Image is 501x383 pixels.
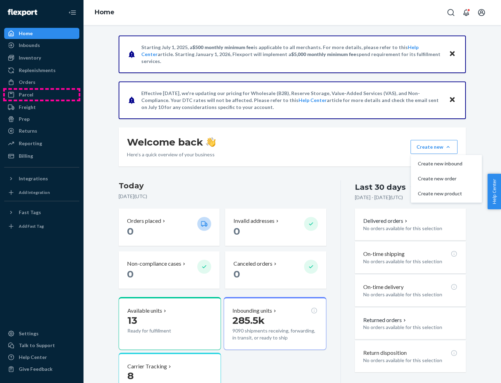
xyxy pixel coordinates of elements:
[355,194,403,201] p: [DATE] - [DATE] ( UTC )
[19,175,48,182] div: Integrations
[4,328,79,339] a: Settings
[95,8,114,16] a: Home
[418,161,462,166] span: Create new inbound
[4,207,79,218] button: Fast Tags
[363,349,407,357] p: Return disposition
[448,95,457,105] button: Close
[141,44,442,65] p: Starting July 1, 2025, a is applicable to all merchants. For more details, please refer to this a...
[127,268,134,280] span: 0
[411,140,458,154] button: Create newCreate new inboundCreate new orderCreate new product
[19,67,56,74] div: Replenishments
[4,364,79,375] button: Give Feedback
[4,125,79,136] a: Returns
[119,251,220,289] button: Non-compliance cases 0
[19,104,36,111] div: Freight
[363,217,409,225] button: Delivered orders
[19,189,50,195] div: Add Integration
[363,225,458,232] p: No orders available for this selection
[444,6,458,19] button: Open Search Box
[4,352,79,363] a: Help Center
[412,171,480,186] button: Create new order
[127,314,137,326] span: 13
[19,140,42,147] div: Reporting
[127,151,216,158] p: Here’s a quick overview of your business
[4,65,79,76] a: Replenishments
[4,187,79,198] a: Add Integration
[19,330,39,337] div: Settings
[448,49,457,59] button: Close
[206,137,216,147] img: hand-wave emoji
[233,260,272,268] p: Canceled orders
[475,6,488,19] button: Open account menu
[89,2,120,23] ol: breadcrumbs
[19,354,47,361] div: Help Center
[418,176,462,181] span: Create new order
[127,217,161,225] p: Orders placed
[192,44,254,50] span: $500 monthly minimum fee
[19,79,35,86] div: Orders
[127,136,216,148] h1: Welcome back
[4,221,79,232] a: Add Fast Tag
[119,209,220,246] button: Orders placed 0
[291,51,356,57] span: $5,000 monthly minimum fee
[4,89,79,100] a: Parcel
[418,191,462,196] span: Create new product
[4,150,79,162] a: Billing
[4,28,79,39] a: Home
[127,370,134,382] span: 8
[119,180,326,191] h3: Today
[19,42,40,49] div: Inbounds
[4,173,79,184] button: Integrations
[412,186,480,201] button: Create new product
[4,340,79,351] a: Talk to Support
[4,77,79,88] a: Orders
[363,324,458,331] p: No orders available for this selection
[19,223,44,229] div: Add Fast Tag
[363,250,405,258] p: On-time shipping
[127,362,167,370] p: Carrier Tracking
[232,327,317,341] p: 9090 shipments receiving, forwarding, in transit, or ready to ship
[127,260,181,268] p: Non-compliance cases
[232,314,265,326] span: 285.5k
[299,97,327,103] a: Help Center
[225,251,326,289] button: Canceled orders 0
[232,307,272,315] p: Inbounding units
[225,209,326,246] button: Invalid addresses 0
[19,91,33,98] div: Parcel
[363,258,458,265] p: No orders available for this selection
[487,174,501,209] button: Help Center
[363,291,458,298] p: No orders available for this selection
[4,102,79,113] a: Freight
[19,153,33,159] div: Billing
[4,138,79,149] a: Reporting
[127,225,134,237] span: 0
[119,297,221,350] button: Available units13Ready for fulfillment
[233,217,275,225] p: Invalid addresses
[412,156,480,171] button: Create new inbound
[355,182,406,193] div: Last 30 days
[233,225,240,237] span: 0
[65,6,79,19] button: Close Navigation
[127,327,192,334] p: Ready for fulfillment
[363,283,404,291] p: On-time delivery
[19,209,41,216] div: Fast Tags
[363,316,407,324] button: Returned orders
[8,9,37,16] img: Flexport logo
[19,54,41,61] div: Inventory
[19,30,33,37] div: Home
[119,193,326,200] p: [DATE] ( UTC )
[4,114,79,125] a: Prep
[363,357,458,364] p: No orders available for this selection
[224,297,326,350] button: Inbounding units285.5k9090 shipments receiving, forwarding, in transit, or ready to ship
[141,90,442,111] p: Effective [DATE], we're updating our pricing for Wholesale (B2B), Reserve Storage, Value-Added Se...
[19,366,53,373] div: Give Feedback
[127,307,162,315] p: Available units
[459,6,473,19] button: Open notifications
[4,52,79,63] a: Inventory
[19,127,37,134] div: Returns
[19,116,30,123] div: Prep
[233,268,240,280] span: 0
